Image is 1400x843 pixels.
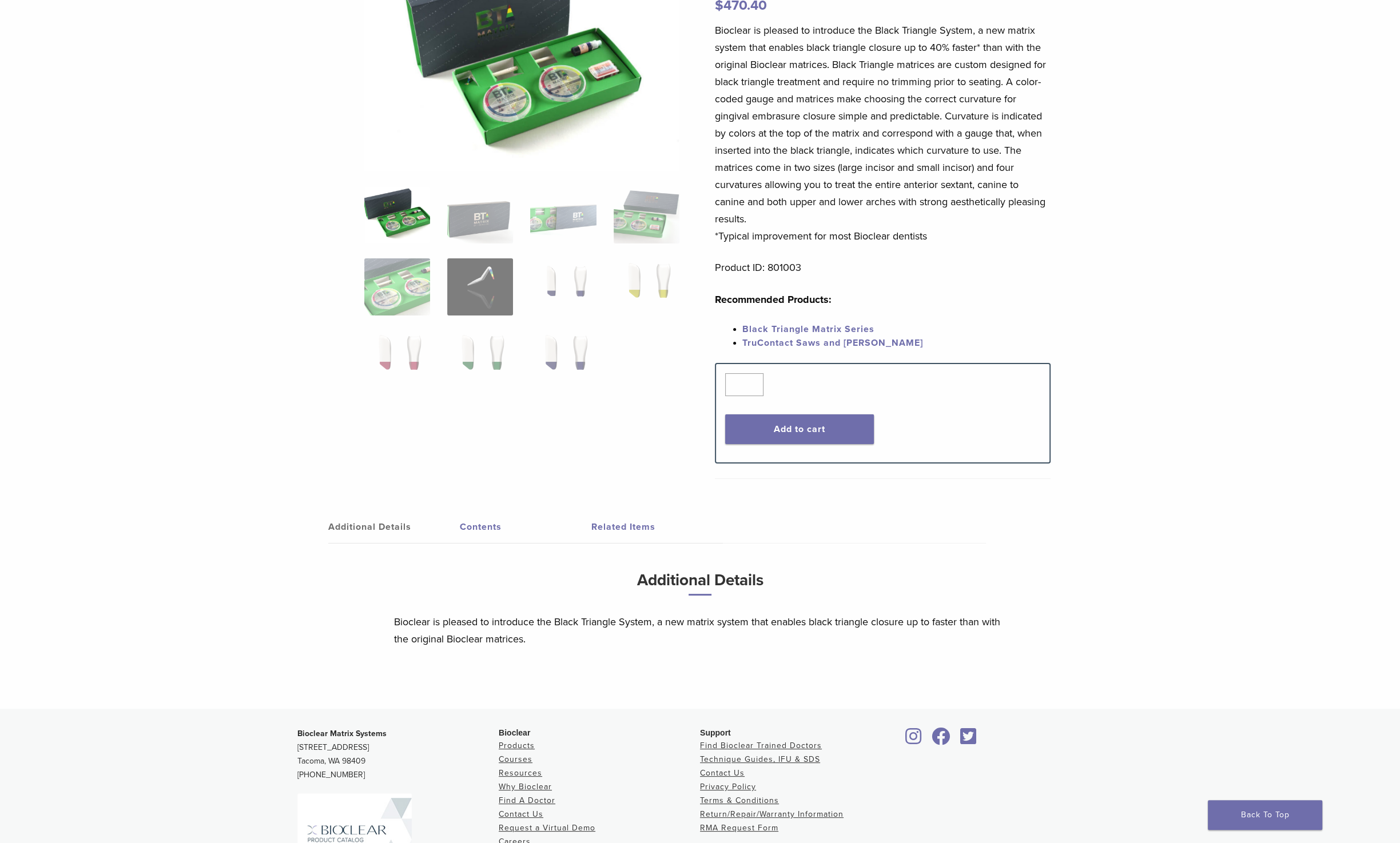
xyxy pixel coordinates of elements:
[928,734,954,746] a: Bioclear
[725,414,874,444] button: Add to cart
[530,186,596,243] img: Black Triangle (BT) Kit - Image 3
[499,754,532,764] a: Courses
[700,728,731,737] span: Support
[447,186,513,243] img: Black Triangle (BT) Kit - Image 2
[394,566,1006,605] h3: Additional Details
[460,511,591,543] a: Contents
[700,782,756,792] a: Privacy Policy
[700,741,822,750] a: Find Bioclear Trained Doctors
[591,511,723,543] a: Related Items
[530,258,596,315] img: Black Triangle (BT) Kit - Image 7
[700,754,820,764] a: Technique Guides, IFU & SDS
[715,259,1051,276] p: Product ID: 801003
[447,258,513,315] img: Black Triangle (BT) Kit - Image 6
[499,796,555,805] a: Find A Doctor
[614,258,679,315] img: Black Triangle (BT) Kit - Image 8
[715,22,1051,245] p: Bioclear is pleased to introduce the Black Triangle System, a new matrix system that enables blac...
[499,823,595,833] a: Request a Virtual Demo
[394,613,1006,648] p: Bioclear is pleased to introduce the Black Triangle System, a new matrix system that enables blac...
[700,809,844,819] a: Return/Repair/Warranty Information
[499,728,530,737] span: Bioclear
[364,186,430,243] img: Intro-Black-Triangle-Kit-6-Copy-e1548792917662-324x324.jpg
[742,337,923,349] a: TruContact Saws and [PERSON_NAME]
[715,293,832,306] strong: Recommended Products:
[530,330,596,387] img: Black Triangle (BT) Kit - Image 11
[901,734,925,746] a: Bioclear
[499,768,542,778] a: Resources
[297,729,387,738] strong: Bioclear Matrix Systems
[328,511,460,543] a: Additional Details
[297,727,499,782] p: [STREET_ADDRESS] Tacoma, WA 98409 [PHONE_NUMBER]
[364,330,430,387] img: Black Triangle (BT) Kit - Image 9
[364,258,430,315] img: Black Triangle (BT) Kit - Image 5
[700,768,745,778] a: Contact Us
[447,330,513,387] img: Black Triangle (BT) Kit - Image 10
[499,809,543,819] a: Contact Us
[614,186,679,243] img: Black Triangle (BT) Kit - Image 4
[499,782,552,792] a: Why Bioclear
[956,734,980,746] a: Bioclear
[499,741,535,750] a: Products
[1208,800,1322,830] a: Back To Top
[700,823,778,833] a: RMA Request Form
[700,796,779,805] a: Terms & Conditions
[742,323,874,335] a: Black Triangle Matrix Series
